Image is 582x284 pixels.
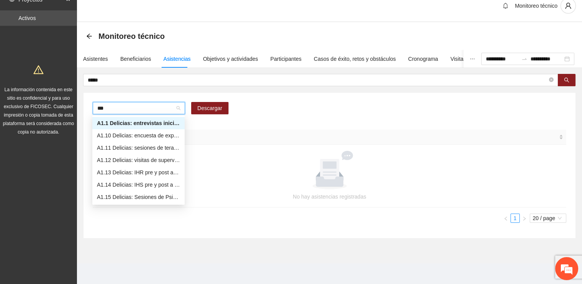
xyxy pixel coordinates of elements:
div: Back [86,33,92,40]
span: left [504,216,508,221]
th: Asistente [93,130,566,145]
div: A1.1 Delicias: entrevistas iniciales [97,119,180,127]
div: A1.13 Delicias: IHR pre y post a Policías [97,168,180,177]
div: Visita de campo y entregables [450,55,522,63]
div: A1.12 Delicias: visitas de supervisión [97,156,180,164]
span: arrow-left [86,33,92,39]
div: Cronograma [408,55,438,63]
button: ellipsis [464,50,481,68]
div: Casos de éxito, retos y obstáculos [314,55,396,63]
div: A1.13 Delicias: IHR pre y post a Policías [92,166,185,179]
span: Monitoreo técnico [98,30,165,42]
span: bell [500,3,511,9]
span: La información contenida en este sitio es confidencial y para uso exclusivo de FICOSEC. Cualquier... [3,87,74,135]
div: A1.15 Delicias: Sesiones de Psicoterapia individual a Policías [97,193,180,201]
div: A1.14 Delicias: IHS pre y post a Policías [97,180,180,189]
span: search [564,77,569,84]
textarea: Escriba su mensaje y pulse “Intro” [4,196,147,223]
div: Minimizar ventana de chat en vivo [126,4,145,22]
div: Page Size [530,214,566,223]
button: left [501,214,510,223]
div: A1.10 Delicias: encuesta de experiencia [92,129,185,142]
span: Estamos en línea. [45,96,106,174]
div: A1.11 Delicias: sesiones de terapias postcívicas [97,144,180,152]
div: No hay asistencias registradas [102,192,557,201]
button: Descargar [191,102,228,114]
div: Asistencias [163,55,191,63]
span: Descargar [197,104,222,112]
div: A1.12 Delicias: visitas de supervisión [92,154,185,166]
span: Monitoreo técnico [515,3,557,9]
span: ellipsis [470,56,475,62]
div: A1.15 Delicias: Sesiones de Psicoterapia individual a Policías [92,191,185,203]
button: right [520,214,529,223]
div: Objetivos y actividades [203,55,258,63]
span: user [561,2,575,9]
a: Activos [18,15,36,21]
li: Previous Page [501,214,510,223]
span: warning [33,65,43,75]
div: Chatee con nosotros ahora [40,39,129,49]
button: search [558,74,575,86]
div: A1.1 Delicias: entrevistas iniciales [92,117,185,129]
div: A1.14 Delicias: IHS pre y post a Policías [92,179,185,191]
span: to [521,56,527,62]
div: A1.10 Delicias: encuesta de experiencia [97,131,180,140]
div: A1.11 Delicias: sesiones de terapias postcívicas [92,142,185,154]
li: 1 [510,214,520,223]
div: Participantes [270,55,302,63]
div: Beneficiarios [120,55,151,63]
span: 20 / page [533,214,563,222]
a: 1 [511,214,519,222]
span: Asistente [96,133,557,141]
span: swap-right [521,56,527,62]
span: close-circle [549,77,554,84]
div: Asistentes [83,55,108,63]
span: close-circle [549,77,554,82]
li: Next Page [520,214,529,223]
span: right [522,216,527,221]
